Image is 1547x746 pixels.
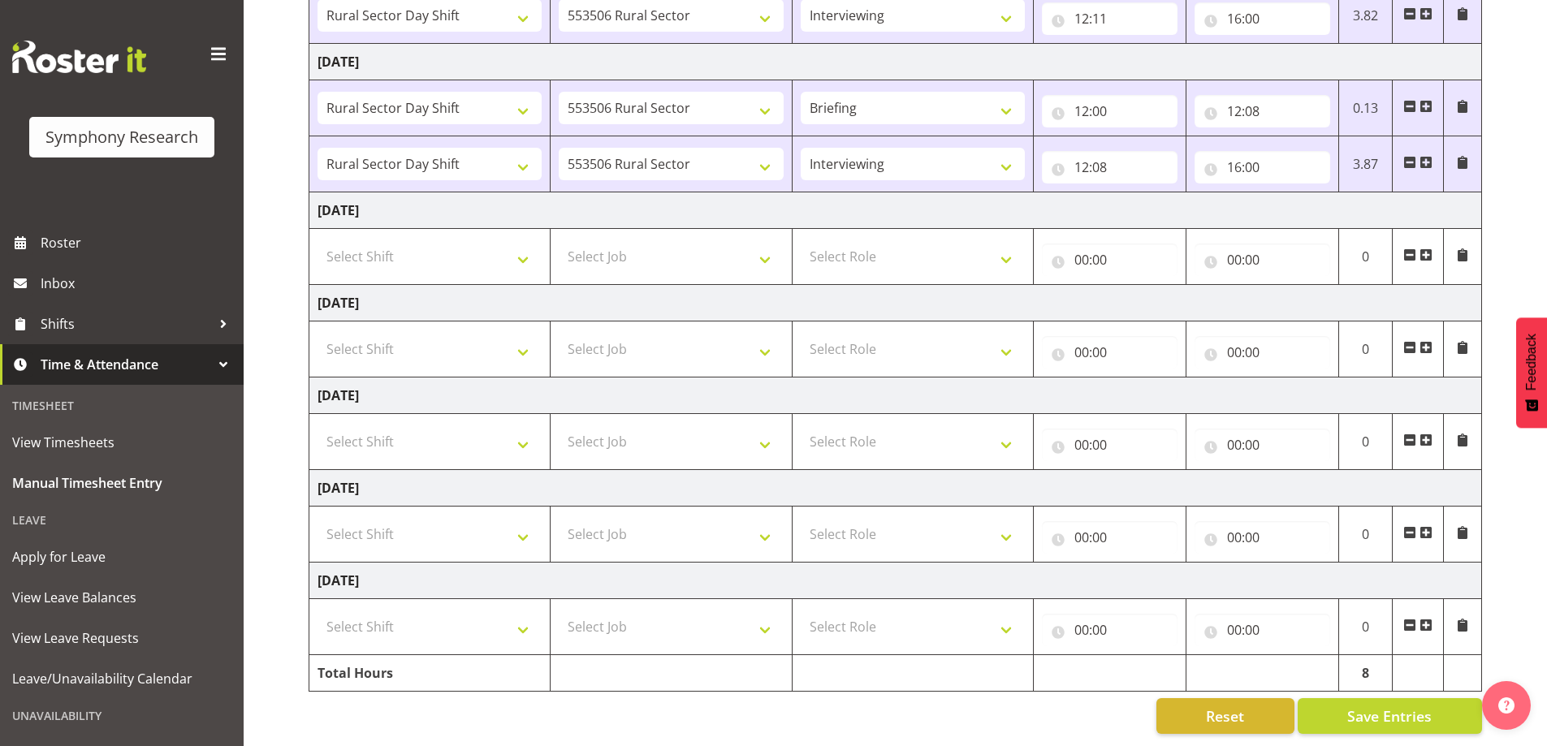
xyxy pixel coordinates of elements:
[1338,507,1393,563] td: 0
[1042,95,1178,127] input: Click to select...
[309,470,1482,507] td: [DATE]
[4,618,240,658] a: View Leave Requests
[1338,229,1393,285] td: 0
[1195,429,1330,461] input: Click to select...
[1195,336,1330,369] input: Click to select...
[41,271,236,295] span: Inbox
[1042,151,1178,183] input: Click to select...
[1042,614,1178,646] input: Click to select...
[1524,334,1539,390] span: Feedback
[1195,614,1330,646] input: Click to select...
[1195,521,1330,554] input: Click to select...
[1516,317,1547,428] button: Feedback - Show survey
[12,430,231,455] span: View Timesheets
[1338,136,1393,192] td: 3.87
[1042,244,1178,276] input: Click to select...
[4,537,240,577] a: Apply for Leave
[1195,2,1330,35] input: Click to select...
[309,563,1482,599] td: [DATE]
[1195,244,1330,276] input: Click to select...
[12,585,231,610] span: View Leave Balances
[1042,336,1178,369] input: Click to select...
[12,666,231,691] span: Leave/Unavailability Calendar
[1498,697,1515,714] img: help-xxl-2.png
[1042,2,1178,35] input: Click to select...
[4,422,240,463] a: View Timesheets
[1298,698,1482,734] button: Save Entries
[1195,95,1330,127] input: Click to select...
[1338,80,1393,136] td: 0.13
[309,44,1482,80] td: [DATE]
[309,192,1482,229] td: [DATE]
[41,352,211,377] span: Time & Attendance
[45,125,198,149] div: Symphony Research
[12,545,231,569] span: Apply for Leave
[12,471,231,495] span: Manual Timesheet Entry
[309,285,1482,321] td: [DATE]
[1042,521,1178,554] input: Click to select...
[12,626,231,650] span: View Leave Requests
[309,655,551,692] td: Total Hours
[1347,705,1432,727] span: Save Entries
[4,503,240,537] div: Leave
[12,41,146,73] img: Rosterit website logo
[4,699,240,732] div: Unavailability
[1042,429,1178,461] input: Click to select...
[1338,321,1393,377] td: 0
[1206,705,1244,727] span: Reset
[1338,655,1393,692] td: 8
[1195,151,1330,183] input: Click to select...
[1338,599,1393,655] td: 0
[41,231,236,255] span: Roster
[41,312,211,336] span: Shifts
[4,463,240,503] a: Manual Timesheet Entry
[1156,698,1294,734] button: Reset
[4,577,240,618] a: View Leave Balances
[4,389,240,422] div: Timesheet
[4,658,240,699] a: Leave/Unavailability Calendar
[309,377,1482,414] td: [DATE]
[1338,414,1393,470] td: 0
